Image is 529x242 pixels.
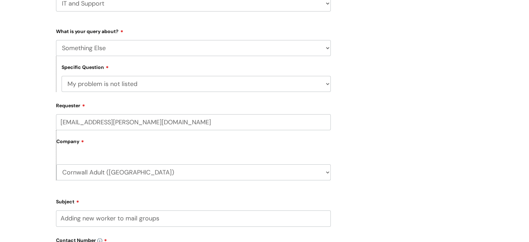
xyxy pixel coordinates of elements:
[56,136,331,152] label: Company
[56,26,331,34] label: What is your query about?
[56,114,331,130] input: Email
[56,100,331,109] label: Requester
[56,196,331,205] label: Subject
[62,63,109,70] label: Specific Question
